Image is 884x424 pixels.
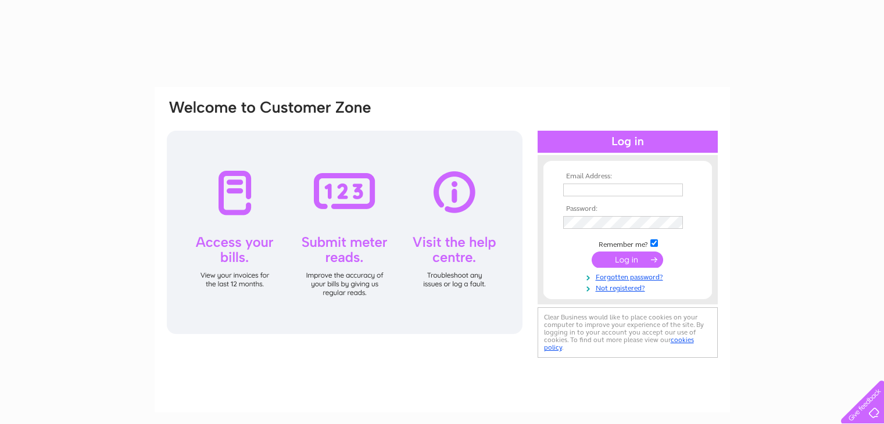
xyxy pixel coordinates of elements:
input: Submit [592,251,663,268]
a: Forgotten password? [563,271,695,282]
th: Password: [560,205,695,213]
a: Not registered? [563,282,695,293]
th: Email Address: [560,173,695,181]
a: cookies policy [544,336,694,351]
td: Remember me? [560,238,695,249]
div: Clear Business would like to place cookies on your computer to improve your experience of the sit... [538,307,718,358]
